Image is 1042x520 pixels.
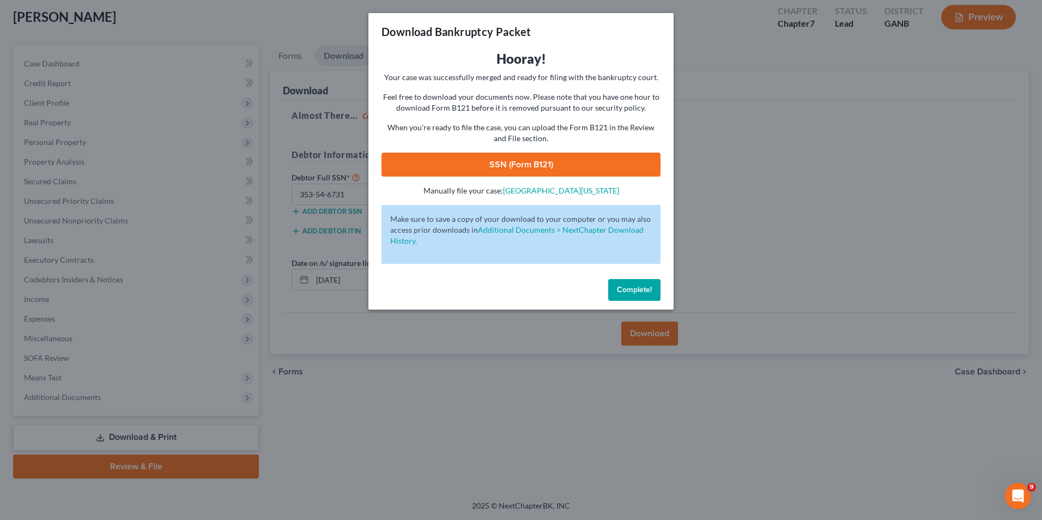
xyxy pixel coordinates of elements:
[381,24,531,39] h3: Download Bankruptcy Packet
[381,122,661,144] p: When you're ready to file the case, you can upload the Form B121 in the Review and File section.
[617,285,652,294] span: Complete!
[1027,483,1036,492] span: 9
[381,50,661,68] h3: Hooray!
[390,214,652,246] p: Make sure to save a copy of your download to your computer or you may also access prior downloads in
[390,225,644,245] a: Additional Documents > NextChapter Download History.
[608,279,661,301] button: Complete!
[1005,483,1031,509] iframe: Intercom live chat
[381,153,661,177] a: SSN (Form B121)
[381,185,661,196] p: Manually file your case:
[381,72,661,83] p: Your case was successfully merged and ready for filing with the bankruptcy court.
[503,186,619,195] a: [GEOGRAPHIC_DATA][US_STATE]
[381,92,661,113] p: Feel free to download your documents now. Please note that you have one hour to download Form B12...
